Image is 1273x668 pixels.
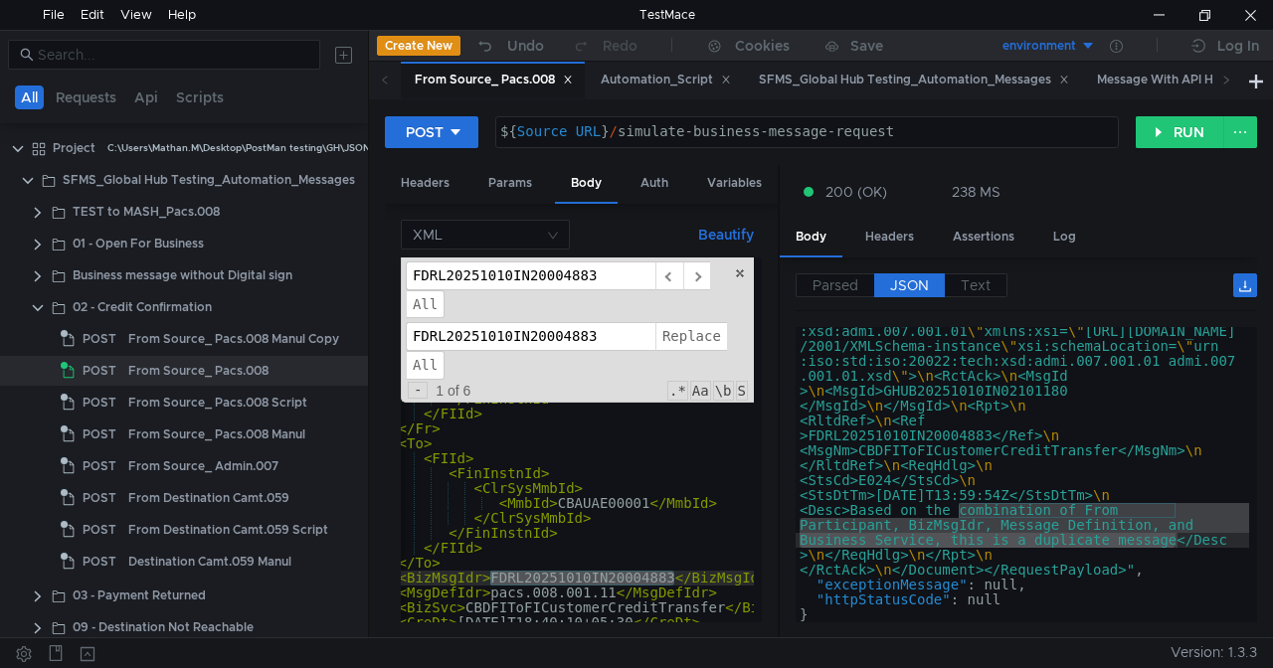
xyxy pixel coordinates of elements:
span: POST [83,515,116,545]
button: POST [385,116,478,148]
div: From Source_ Admin.007 [128,451,278,481]
span: Whole Word Search [713,381,734,401]
div: Auth [625,165,684,202]
button: All [15,85,44,109]
div: Redo [603,34,637,58]
span: RegExp Search [667,381,688,401]
div: Destination Camt.059 Manul [128,547,291,577]
div: SFMS_Global Hub Testing_Automation_Messages [759,70,1069,90]
span: POST [83,324,116,354]
button: Redo [558,31,651,61]
span: Text [961,276,991,294]
span: POST [83,547,116,577]
span: POST [83,388,116,417]
div: SFMS_Global Hub Testing_Automation_Messages [63,165,355,195]
span: POST [83,451,116,481]
div: Automation_Script [601,70,731,90]
div: Business message without Digital sign [73,260,292,290]
div: POST [406,121,444,143]
div: From Source_ Pacs.008 Manul Copy [128,324,339,354]
div: 09 - Destination Not Reachable [73,612,254,642]
button: Beautify [690,223,762,247]
div: Headers [385,165,465,202]
input: Search for [406,261,655,290]
input: Replace with [406,322,655,351]
button: environment [958,30,1096,62]
span: Alt-Enter [406,290,445,319]
span: All [406,351,445,380]
div: From Source_ Pacs.008 Manul [128,419,305,449]
div: Variables [691,165,778,202]
div: Cookies [735,34,790,58]
button: RUN [1136,116,1224,148]
div: Log In [1217,34,1259,58]
div: 01 - Open For Business [73,229,204,258]
div: Headers [849,219,930,255]
button: Scripts [170,85,230,109]
div: Save [850,39,883,53]
span: 200 (OK) [825,181,887,203]
div: Log [1037,219,1092,255]
div: Params [472,165,548,202]
span: Version: 1.3.3 [1171,638,1257,667]
div: TEST to MASH_Pacs.008 [73,197,220,227]
span: CaseSensitive Search [690,381,711,401]
div: 03 - Payment Returned [73,581,206,610]
div: Undo [507,34,544,58]
button: Api [128,85,164,109]
div: From Source_ Pacs.008 [415,70,573,90]
div: Body [555,165,618,204]
span: Replace [655,322,727,351]
button: Requests [50,85,122,109]
span: 1 of 6 [428,384,478,399]
div: From Destination Camt.059 [128,483,289,513]
span: Search In Selection [736,381,748,401]
div: Message With API Header [1097,70,1265,90]
button: Undo [460,31,558,61]
span: ​ [655,261,683,290]
div: Project [53,133,95,163]
span: POST [83,356,116,386]
input: Search... [38,44,308,66]
span: POST [83,419,116,449]
span: Toggle Replace mode [408,382,428,399]
div: C:\Users\Mathan.M\Desktop\PostMan testing\GH\JSON File\TestMace\Project [107,133,475,163]
div: 238 MS [952,183,1000,201]
div: Assertions [937,219,1030,255]
div: 02 - Credit Confirmation [73,292,212,322]
div: From Source_ Pacs.008 Script [128,388,307,417]
span: Parsed [813,276,858,294]
span: POST [83,483,116,513]
div: From Source_ Pacs.008 [128,356,269,386]
div: environment [1002,37,1076,56]
button: Create New [377,36,460,56]
div: From Destination Camt.059 Script [128,515,328,545]
span: JSON [890,276,929,294]
div: Body [780,219,842,257]
span: ​ [683,261,711,290]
